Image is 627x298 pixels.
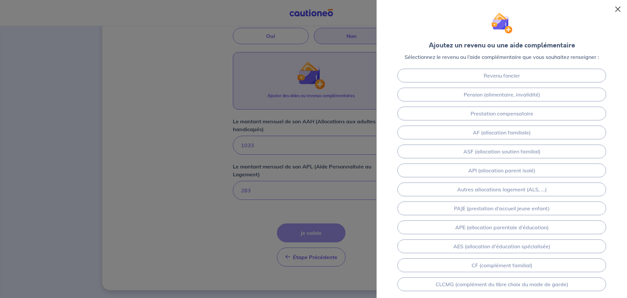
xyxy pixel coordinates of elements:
a: Prestation compensatoire [397,107,606,120]
a: Revenu foncier [397,69,606,82]
a: AES (allocation d'éducation spécialisée) [397,239,606,253]
button: Close [613,4,623,14]
img: illu_wallet.svg [491,12,512,34]
a: CLCMG (complément du libre choix du mode de garde) [397,277,606,291]
a: AF (allocation familiale) [397,126,606,139]
div: Ajoutez un revenu ou une aide complémentaire [429,41,575,50]
a: Pension (alimentaire, invalidité) [397,88,606,101]
a: CF (complément familial) [397,258,606,272]
a: PAJE (prestation d’accueil jeune enfant) [397,202,606,215]
a: API (allocation parent isolé) [397,164,606,177]
a: APE (allocation parentale d’éducation) [397,220,606,234]
a: ASF (allocation soutien familial) [397,145,606,158]
a: Autres allocations logement (ALS, ...) [397,183,606,196]
p: Sélectionnez le revenu ou l’aide complémentaire que vous souhaitez renseigner : [405,53,599,61]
